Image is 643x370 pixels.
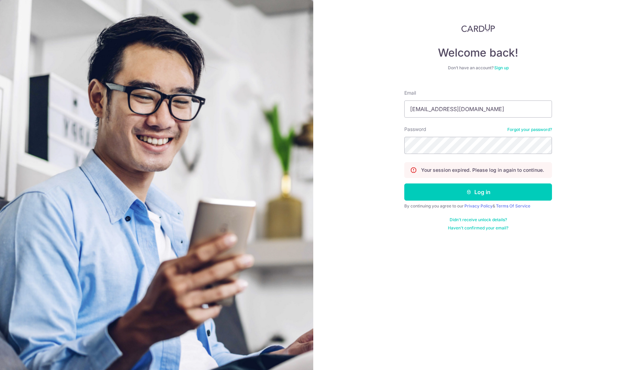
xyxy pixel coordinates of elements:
a: Privacy Policy [464,203,493,208]
label: Email [404,89,416,96]
div: By continuing you agree to our & [404,203,552,209]
div: Don’t have an account? [404,65,552,71]
button: Log in [404,183,552,201]
a: Forgot your password? [507,127,552,132]
a: Didn't receive unlock details? [450,217,507,223]
img: CardUp Logo [461,24,495,32]
label: Password [404,126,426,133]
p: Your session expired. Please log in again to continue. [421,167,544,174]
h4: Welcome back! [404,46,552,60]
a: Terms Of Service [496,203,530,208]
a: Haven't confirmed your email? [448,225,508,231]
a: Sign up [494,65,509,70]
input: Enter your Email [404,100,552,118]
